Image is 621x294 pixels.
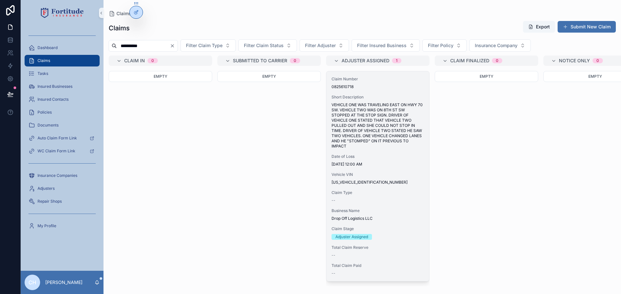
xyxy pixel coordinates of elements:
button: Select Button [422,39,467,52]
span: Filter Adjuster [305,42,336,49]
span: Insured Contacts [38,97,69,102]
a: WC Claim Form Link [25,145,100,157]
span: Total Claim Reserve [332,245,424,250]
span: CH [28,279,36,286]
button: Select Button [352,39,420,52]
span: Total Claim Paid [332,263,424,268]
div: scrollable content [21,26,103,240]
a: Dashboard [25,42,100,54]
span: 0825610718 [332,84,424,89]
div: 0 [151,58,154,63]
span: -- [332,253,335,258]
span: Empty [262,74,276,79]
span: Date of Loss [332,154,424,159]
span: Notice Only [559,57,590,64]
span: Documents [38,123,59,128]
button: Select Button [469,39,531,52]
span: Adjuster Assigned [342,57,389,64]
a: Repair Shops [25,196,100,207]
button: Select Button [238,39,297,52]
span: Claim Stage [332,226,424,231]
span: -- [332,271,335,276]
span: Drop Off Logistics LLC [332,216,424,221]
button: Select Button [300,39,349,52]
img: App logo [41,8,84,18]
p: [PERSON_NAME] [45,279,82,286]
span: Filter Insured Business [357,42,407,49]
a: Claims [25,55,100,66]
button: Select Button [180,39,236,52]
a: Insured Contacts [25,94,100,105]
a: Policies [25,106,100,118]
span: Adjusters [38,186,55,191]
a: Insurance Companies [25,170,100,181]
button: Export [523,21,555,33]
span: Submitted to Carrier [233,57,287,64]
div: 0 [294,58,296,63]
span: VEHICLE ONE WAS TRAVELING EAST ON HWY 70 SW. VEHICLE TWO WAS ON 8TH ST SW STOPPED AT THE STOP SIG... [332,102,424,149]
a: Documents [25,119,100,131]
div: 0 [596,58,599,63]
span: Filter Policy [428,42,453,49]
span: My Profile [38,223,56,228]
span: Claims [116,10,131,17]
a: Tasks [25,68,100,79]
span: Vehicle VIN [332,172,424,177]
span: Claims [38,58,50,63]
span: [US_VEHICLE_IDENTIFICATION_NUMBER] [332,180,424,185]
a: Auto Claim Form Link [25,132,100,144]
span: Empty [588,74,602,79]
h1: Claims [109,24,130,33]
a: My Profile [25,220,100,232]
span: Claim Type [332,190,424,195]
a: Insured Businesses [25,81,100,92]
span: Empty [154,74,167,79]
span: Dashboard [38,45,58,50]
a: Claim Number0825610718Short DescriptionVEHICLE ONE WAS TRAVELING EAST ON HWY 70 SW. VEHICLE TWO W... [326,71,430,281]
span: Filter Claim Type [186,42,223,49]
span: Empty [480,74,493,79]
span: Short Description [332,95,424,100]
a: Adjusters [25,183,100,194]
span: -- [332,198,335,203]
span: Tasks [38,71,48,76]
span: Insured Businesses [38,84,72,89]
div: 0 [496,58,498,63]
button: Clear [170,43,178,48]
div: 1 [396,58,398,63]
span: [DATE] 12:00 AM [332,162,424,167]
span: Business Name [332,208,424,213]
span: Claim In [124,57,145,64]
a: Claims [109,10,131,17]
span: Insurance Company [475,42,517,49]
span: Repair Shops [38,199,62,204]
span: Claim Finalized [450,57,489,64]
span: Auto Claim Form Link [38,136,77,141]
button: Submit New Claim [558,21,616,33]
span: Filter Claim Status [244,42,284,49]
span: Policies [38,110,52,115]
span: WC Claim Form Link [38,148,75,154]
div: Adjuster Assigned [335,234,368,240]
span: Claim Number [332,76,424,82]
span: Insurance Companies [38,173,77,178]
